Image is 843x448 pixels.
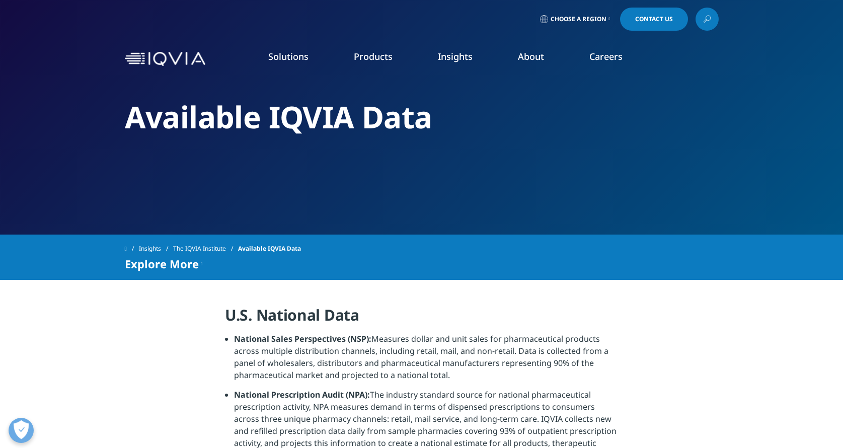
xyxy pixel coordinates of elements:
a: Products [354,50,393,62]
li: Measures dollar and unit sales for pharmaceutical products across multiple distribution channels,... [234,333,618,389]
strong: National Prescription Audit (NPA): [234,389,370,400]
button: Open Preferences [9,418,34,443]
a: Careers [589,50,623,62]
a: About [518,50,544,62]
a: Solutions [268,50,309,62]
h4: U.S. National Data [225,305,618,333]
a: Insights [139,240,173,258]
span: Available IQVIA Data [238,240,301,258]
a: The IQVIA Institute [173,240,238,258]
span: Choose a Region [551,15,606,23]
span: Explore More [125,258,199,270]
nav: Primary [209,35,719,83]
a: Contact Us [620,8,688,31]
span: Contact Us [635,16,673,22]
img: IQVIA Healthcare Information Technology and Pharma Clinical Research Company [125,52,205,66]
h2: Available IQVIA Data [125,98,719,136]
a: Insights [438,50,473,62]
strong: National Sales Perspectives (NSP): [234,333,371,344]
